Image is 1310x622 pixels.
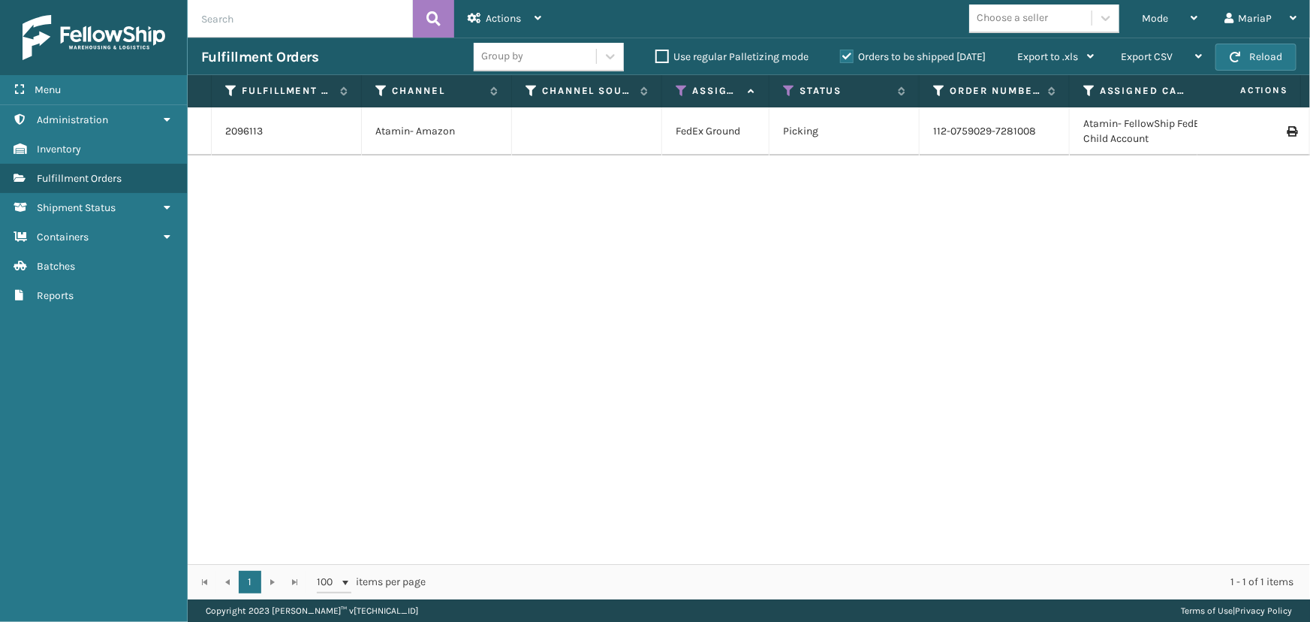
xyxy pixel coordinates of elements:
[486,12,521,25] span: Actions
[37,231,89,243] span: Containers
[1017,50,1078,63] span: Export to .xls
[542,84,633,98] label: Channel Source
[447,575,1293,590] div: 1 - 1 of 1 items
[840,50,986,63] label: Orders to be shipped [DATE]
[239,571,261,593] a: 1
[37,113,108,126] span: Administration
[692,84,740,98] label: Assigned Carrier Service
[37,201,116,214] span: Shipment Status
[23,15,165,60] img: logo
[37,172,122,185] span: Fulfillment Orders
[950,84,1040,98] label: Order Number
[1070,107,1220,155] td: Atamin- FellowShip FedEx Child Account
[920,107,1070,155] td: 112-0759029-7281008
[1100,84,1191,98] label: Assigned Carrier
[1193,78,1297,103] span: Actions
[662,107,769,155] td: FedEx Ground
[206,599,418,622] p: Copyright 2023 [PERSON_NAME]™ v [TECHNICAL_ID]
[362,107,512,155] td: Atamin- Amazon
[1142,12,1168,25] span: Mode
[35,83,61,96] span: Menu
[655,50,809,63] label: Use regular Palletizing mode
[37,260,75,273] span: Batches
[1181,605,1233,616] a: Terms of Use
[317,571,426,593] span: items per page
[37,143,81,155] span: Inventory
[392,84,483,98] label: Channel
[1121,50,1173,63] span: Export CSV
[242,84,333,98] label: Fulfillment Order Id
[769,107,920,155] td: Picking
[800,84,890,98] label: Status
[1287,126,1296,137] i: Print Label
[317,575,339,590] span: 100
[201,48,318,66] h3: Fulfillment Orders
[1181,599,1292,622] div: |
[977,11,1048,26] div: Choose a seller
[225,124,263,139] a: 2096113
[37,289,74,302] span: Reports
[481,49,523,65] div: Group by
[1215,44,1296,71] button: Reload
[1235,605,1292,616] a: Privacy Policy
